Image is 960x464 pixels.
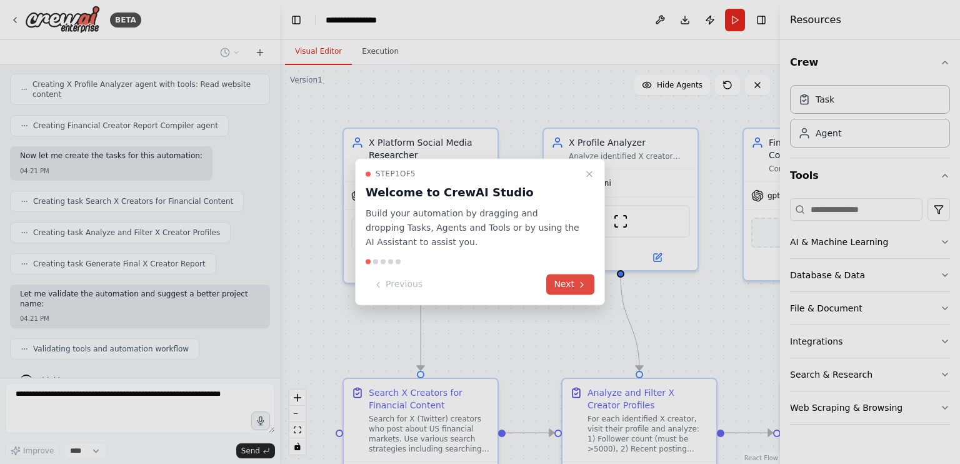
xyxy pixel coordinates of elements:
button: Previous [366,275,430,295]
button: Hide left sidebar [287,11,305,29]
p: Build your automation by dragging and dropping Tasks, Agents and Tools or by using the AI Assista... [366,206,579,249]
button: Close walkthrough [582,166,597,181]
span: Step 1 of 5 [376,169,416,179]
button: Next [546,275,594,295]
h3: Welcome to CrewAI Studio [366,184,579,201]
